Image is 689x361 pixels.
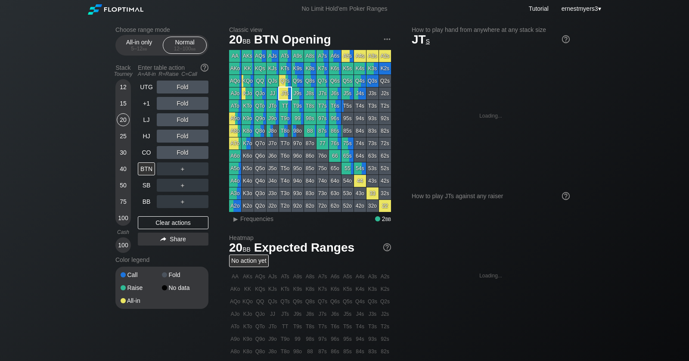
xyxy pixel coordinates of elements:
[329,296,341,308] div: Q6s
[117,212,130,224] div: 100
[366,87,379,100] div: J3s
[115,26,208,33] h2: Choose range mode
[366,100,379,112] div: T3s
[329,75,341,87] div: Q6s
[267,200,279,212] div: J2o
[379,150,391,162] div: 62s
[229,321,241,333] div: ATo
[366,187,379,199] div: 33
[366,125,379,137] div: 83s
[229,137,241,149] div: A7o
[254,308,266,320] div: QJo
[379,100,391,112] div: T2s
[267,296,279,308] div: QJs
[230,214,241,224] div: ▸
[242,100,254,112] div: KTo
[242,296,254,308] div: KQo
[138,113,155,126] div: LJ
[267,75,279,87] div: QJs
[341,87,354,100] div: J5s
[157,113,208,126] div: Fold
[157,130,208,143] div: Fold
[366,283,379,295] div: K3s
[117,239,130,252] div: 100
[267,150,279,162] div: J6o
[157,162,208,175] div: ＋
[242,125,254,137] div: K8o
[379,187,391,199] div: 32s
[279,62,291,75] div: KTs
[292,200,304,212] div: 92o
[317,137,329,149] div: 77
[242,187,254,199] div: K3o
[479,113,502,119] div: Loading...
[254,187,266,199] div: Q3o
[379,62,391,75] div: K2s
[341,112,354,124] div: 95s
[138,97,155,110] div: +1
[317,296,329,308] div: Q7s
[242,283,254,295] div: KK
[317,62,329,75] div: K7s
[228,241,252,255] span: 20
[292,296,304,308] div: Q9s
[229,150,241,162] div: A6o
[366,62,379,75] div: K3s
[341,50,354,62] div: A5s
[242,137,254,149] div: K7o
[138,233,208,246] div: Share
[317,308,329,320] div: J7s
[375,215,391,222] div: 2
[267,308,279,320] div: JJ
[289,5,400,14] div: No Limit Hold’em Poker Ranges
[304,271,316,283] div: A8s
[304,150,316,162] div: 86o
[354,187,366,199] div: 43o
[379,175,391,187] div: 42s
[329,283,341,295] div: K6s
[341,125,354,137] div: 85s
[229,175,241,187] div: A4o
[117,113,130,126] div: 20
[354,162,366,174] div: 54s
[354,62,366,75] div: K4s
[366,200,379,212] div: 32o
[292,187,304,199] div: 93o
[341,271,354,283] div: A5s
[329,125,341,137] div: 86s
[240,215,273,222] span: Frequencies
[279,187,291,199] div: T3o
[292,50,304,62] div: A9s
[138,71,208,77] div: A=All-in R=Raise C=Call
[341,283,354,295] div: K5s
[112,229,134,235] div: Cash
[379,296,391,308] div: Q2s
[229,75,241,87] div: AQo
[304,62,316,75] div: K8s
[559,4,602,13] div: ▾
[292,150,304,162] div: 96o
[254,137,266,149] div: Q7o
[329,308,341,320] div: J6s
[366,296,379,308] div: Q3s
[354,200,366,212] div: 42o
[317,283,329,295] div: K7s
[292,162,304,174] div: 95o
[379,162,391,174] div: 52s
[121,46,157,52] div: 5 – 12
[304,100,316,112] div: T8s
[304,187,316,199] div: 83o
[292,100,304,112] div: T9s
[366,75,379,87] div: Q3s
[112,71,134,77] div: Tourney
[242,162,254,174] div: K5o
[479,273,502,279] div: Loading...
[117,97,130,110] div: 15
[329,271,341,283] div: A6s
[366,137,379,149] div: 73s
[317,162,329,174] div: 75o
[366,175,379,187] div: 43s
[138,61,208,81] div: Enter table action
[292,75,304,87] div: Q9s
[304,75,316,87] div: Q8s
